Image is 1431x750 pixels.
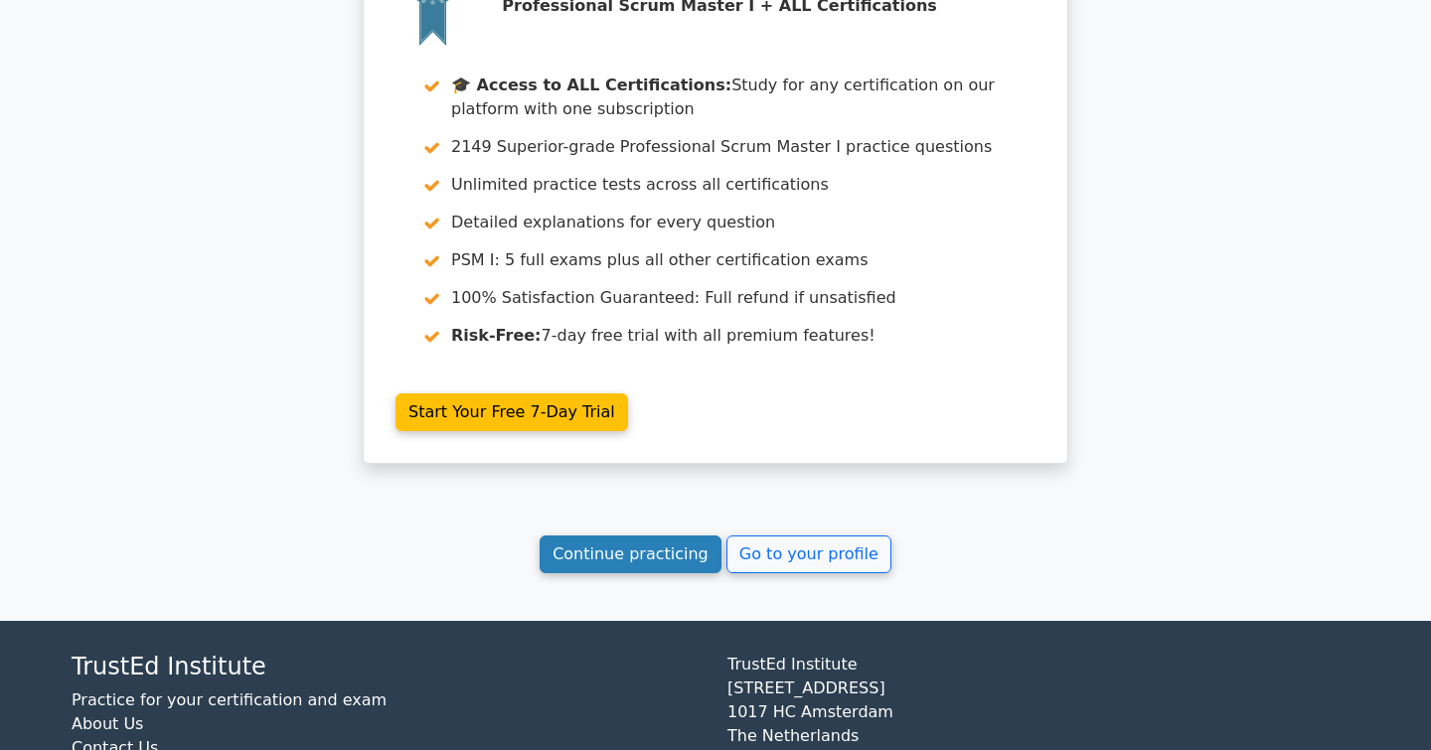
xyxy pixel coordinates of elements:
[72,714,143,733] a: About Us
[540,535,721,573] a: Continue practicing
[72,653,704,681] h4: TrustEd Institute
[72,690,387,709] a: Practice for your certification and exam
[726,535,891,573] a: Go to your profile
[396,393,628,431] a: Start Your Free 7-Day Trial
